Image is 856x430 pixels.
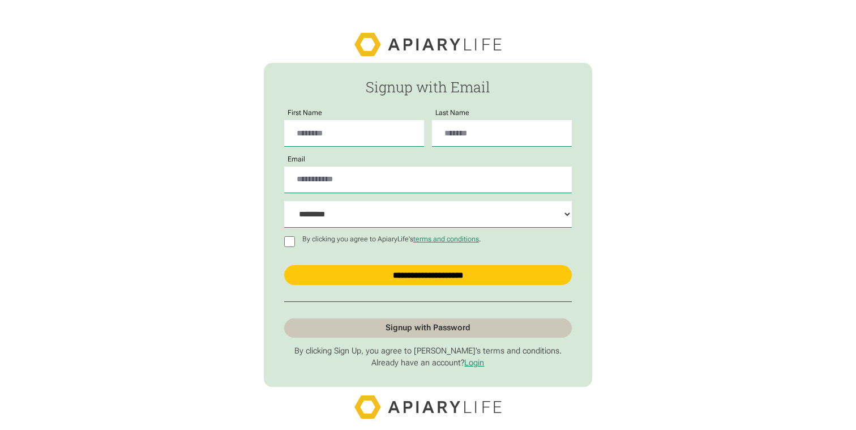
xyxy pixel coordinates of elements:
[284,358,571,368] p: Already have an account?
[299,236,485,244] p: By clicking you agree to ApiaryLife's .
[284,79,571,95] h2: Signup with Email
[464,358,484,368] a: Login
[284,109,326,117] label: First Name
[284,318,571,338] a: Signup with Password
[284,346,571,356] p: By clicking Sign Up, you agree to [PERSON_NAME]’s terms and conditions.
[413,235,479,243] a: terms and conditions
[432,109,473,117] label: Last Name
[284,156,309,164] label: Email
[264,63,592,387] form: Passwordless Signup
